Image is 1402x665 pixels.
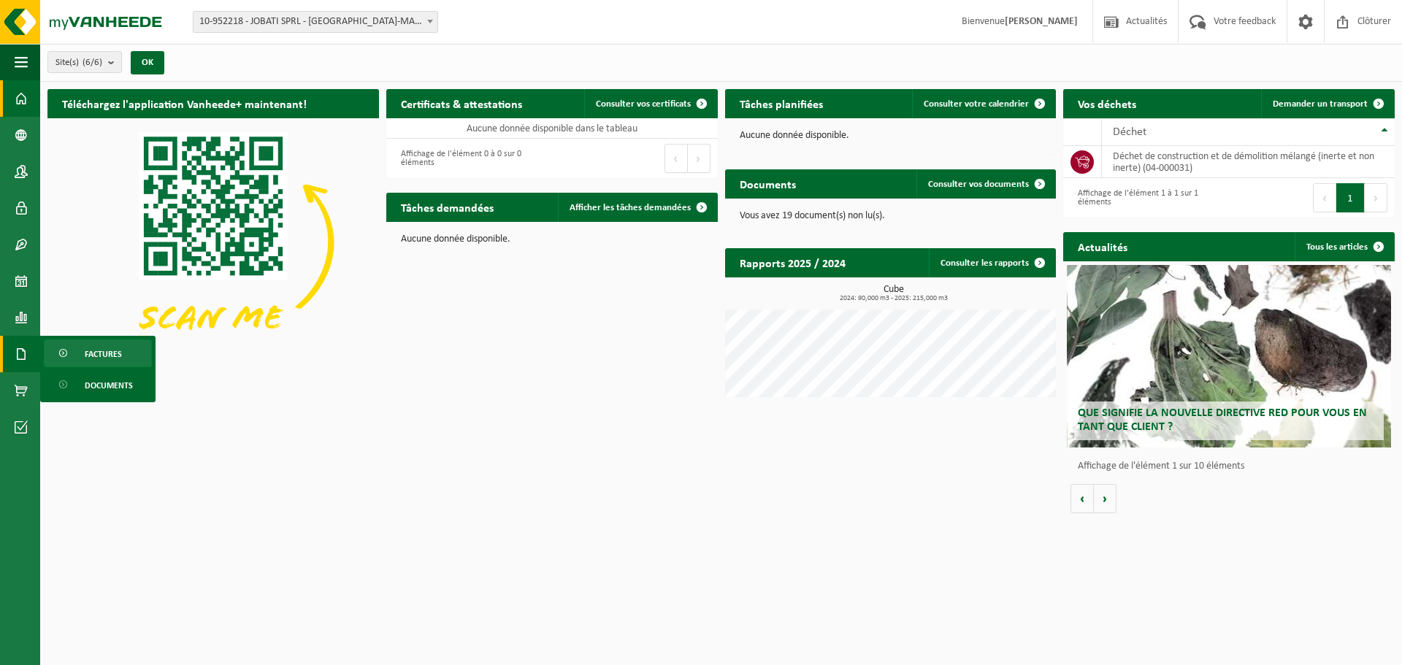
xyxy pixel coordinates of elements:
[558,193,716,222] a: Afficher les tâches demandées
[924,99,1029,109] span: Consulter votre calendrier
[85,372,133,399] span: Documents
[83,58,102,67] count: (6/6)
[401,234,703,245] p: Aucune donnée disponible.
[47,51,122,73] button: Site(s)(6/6)
[916,169,1054,199] a: Consulter vos documents
[1295,232,1393,261] a: Tous les articles
[1365,183,1387,212] button: Next
[47,89,321,118] h2: Téléchargez l'application Vanheede+ maintenant!
[1273,99,1368,109] span: Demander un transport
[584,89,716,118] a: Consulter vos certificats
[664,144,688,173] button: Previous
[725,248,860,277] h2: Rapports 2025 / 2024
[732,285,1057,302] h3: Cube
[1113,126,1146,138] span: Déchet
[928,180,1029,189] span: Consulter vos documents
[1070,182,1222,214] div: Affichage de l'élément 1 à 1 sur 1 éléments
[725,169,811,198] h2: Documents
[1078,407,1367,433] span: Que signifie la nouvelle directive RED pour vous en tant que client ?
[732,295,1057,302] span: 2024: 90,000 m3 - 2025: 215,000 m3
[570,203,691,212] span: Afficher les tâches demandées
[1261,89,1393,118] a: Demander un transport
[194,12,437,32] span: 10-952218 - JOBATI SPRL - MONT-SUR-MARCHIENNE
[85,340,122,368] span: Factures
[55,52,102,74] span: Site(s)
[1067,265,1392,447] a: Que signifie la nouvelle directive RED pour vous en tant que client ?
[131,51,164,74] button: OK
[1063,232,1142,261] h2: Actualités
[1005,16,1078,27] strong: [PERSON_NAME]
[740,211,1042,221] p: Vous avez 19 document(s) non lu(s).
[725,89,838,118] h2: Tâches planifiées
[44,371,152,399] a: Documents
[386,118,718,139] td: Aucune donnée disponible dans le tableau
[47,118,379,366] img: Download de VHEPlus App
[386,193,508,221] h2: Tâches demandées
[740,131,1042,141] p: Aucune donnée disponible.
[1070,484,1094,513] button: Vorige
[688,144,710,173] button: Next
[929,248,1054,277] a: Consulter les rapports
[1102,146,1395,178] td: déchet de construction et de démolition mélangé (inerte et non inerte) (04-000031)
[386,89,537,118] h2: Certificats & attestations
[912,89,1054,118] a: Consulter votre calendrier
[1063,89,1151,118] h2: Vos déchets
[394,142,545,174] div: Affichage de l'élément 0 à 0 sur 0 éléments
[1336,183,1365,212] button: 1
[1313,183,1336,212] button: Previous
[1078,461,1387,472] p: Affichage de l'élément 1 sur 10 éléments
[193,11,438,33] span: 10-952218 - JOBATI SPRL - MONT-SUR-MARCHIENNE
[596,99,691,109] span: Consulter vos certificats
[44,339,152,367] a: Factures
[1094,484,1116,513] button: Volgende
